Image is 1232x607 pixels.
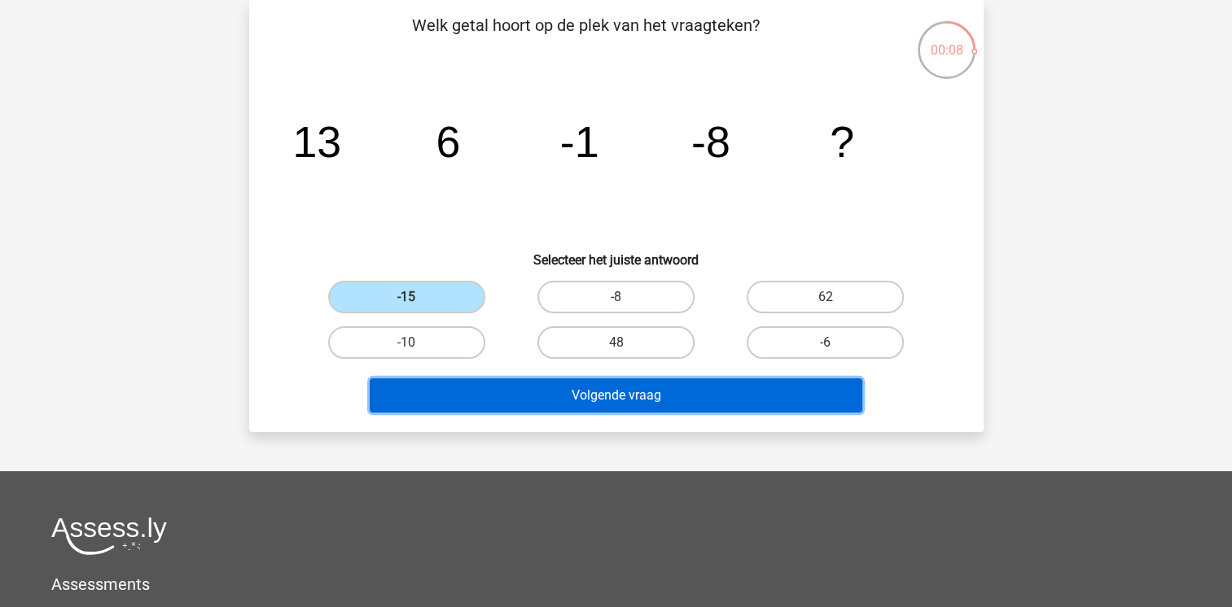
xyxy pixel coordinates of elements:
h6: Selecteer het juiste antwoord [275,239,958,268]
label: -10 [328,326,485,359]
h5: Assessments [51,574,1181,594]
label: -8 [537,281,695,313]
label: 48 [537,326,695,359]
label: -6 [747,326,904,359]
tspan: -1 [559,117,598,166]
div: 00:08 [916,20,977,60]
tspan: 13 [292,117,341,166]
label: -15 [328,281,485,313]
tspan: 6 [436,117,460,166]
button: Volgende vraag [370,378,862,413]
p: Welk getal hoort op de plek van het vraagteken? [275,13,897,62]
tspan: -8 [691,117,730,166]
img: Assessly logo [51,517,167,555]
tspan: ? [830,117,854,166]
label: 62 [747,281,904,313]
